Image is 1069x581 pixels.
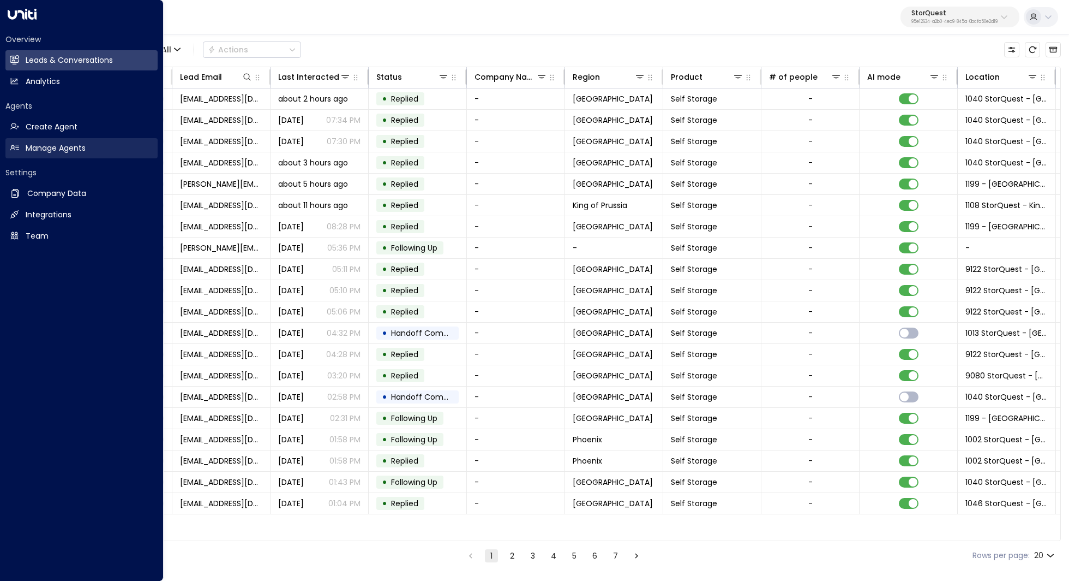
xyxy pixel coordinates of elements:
span: Replied [391,306,418,317]
div: Button group with a nested menu [203,41,301,58]
a: Integrations [5,205,158,225]
span: Self Storage [671,349,717,360]
div: - [808,157,813,168]
span: Yesterday [278,306,304,317]
div: Actions [208,45,248,55]
td: - [467,323,565,343]
td: - [467,110,565,131]
button: Customize [1004,42,1019,57]
div: - [808,285,813,296]
span: Self Storage [671,392,717,402]
p: 05:10 PM [329,285,361,296]
h2: Overview [5,34,158,45]
div: • [382,175,387,193]
a: Company Data [5,183,158,204]
span: Glendale [573,498,653,509]
span: Phoenix [573,455,602,466]
div: - [808,477,813,488]
div: - [808,242,813,253]
p: 01:04 PM [328,498,361,509]
span: 1199 - StorQuest - Honolulu / South [965,179,1048,189]
div: • [382,303,387,321]
span: Aug 16, 2025 [278,115,304,126]
div: - [808,370,813,381]
p: 04:32 PM [327,328,361,339]
div: # of people [769,70,818,84]
p: 01:58 PM [329,455,361,466]
span: Self Storage [671,157,717,168]
td: - [467,152,565,173]
span: 1199 - StorQuest - Honolulu / South [965,413,1048,424]
p: 02:31 PM [330,413,361,424]
button: Go to page 6 [588,549,602,562]
span: 1040 StorQuest - Oakland / San Pablo [965,93,1048,104]
span: 9122 StorQuest - Redwood City / Bayshore [965,306,1048,317]
div: - [808,392,813,402]
span: veniseshazier@yahoo.com [180,413,262,424]
td: - [467,365,565,386]
div: - [808,434,813,445]
div: • [382,430,387,449]
div: Region [573,70,645,84]
span: Honolulu [573,413,653,424]
span: about 3 hours ago [278,157,348,168]
td: - [467,195,565,216]
div: Status [376,70,449,84]
span: Self Storage [671,413,717,424]
button: Go to next page [630,549,643,562]
div: • [382,388,387,406]
td: - [467,174,565,194]
span: Yesterday [278,392,304,402]
div: Status [376,70,402,84]
span: Honolulu [573,179,653,189]
div: Lead Email [180,70,222,84]
td: - [467,387,565,407]
div: - [808,306,813,317]
span: Aug 16, 2025 [278,136,304,147]
span: Refresh [1025,42,1040,57]
span: sirajekawooya82@gmail.com [180,157,262,168]
span: jackmarney76@gmail.com [180,136,262,147]
span: Yesterday [278,285,304,296]
div: - [808,328,813,339]
span: 0117seahawks@gmail.com [180,328,262,339]
span: bitachehr@live.com [180,200,262,211]
p: 07:30 PM [327,136,361,147]
span: Tampa [573,370,653,381]
h2: Team [26,230,49,242]
div: Location [965,70,1000,84]
span: Self Storage [671,455,717,466]
span: othman@gmail.com [180,349,262,360]
h2: Manage Agents [26,143,86,154]
div: • [382,153,387,172]
td: - [467,216,565,237]
span: dkburgess9@gmail.com [180,221,262,232]
span: 9122 StorQuest - Redwood City / Bayshore [965,349,1048,360]
div: • [382,494,387,513]
div: Location [965,70,1038,84]
div: AI mode [867,70,900,84]
span: about 2 hours ago [278,93,348,104]
label: Rows per page: [972,550,1030,561]
span: Self Storage [671,264,717,275]
div: • [382,111,387,129]
td: - [467,301,565,322]
p: 05:11 PM [332,264,361,275]
span: Following Up [391,434,437,445]
span: Self Storage [671,93,717,104]
td: - [467,472,565,493]
span: Yesterday [278,264,304,275]
h2: Company Data [27,188,86,199]
td: - [467,493,565,514]
div: - [808,115,813,126]
p: 95e12634-a2b0-4ea9-845a-0bcfa50e2d19 [911,20,998,24]
div: • [382,196,387,215]
span: Replied [391,115,418,126]
span: 9080 StorQuest - Tampa / Fair Oaks [965,370,1048,381]
span: Phoenix [573,434,602,445]
span: Self Storage [671,221,717,232]
span: Oakland [573,93,653,104]
button: Actions [203,41,301,58]
span: All [161,45,171,54]
span: Self Storage [671,285,717,296]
